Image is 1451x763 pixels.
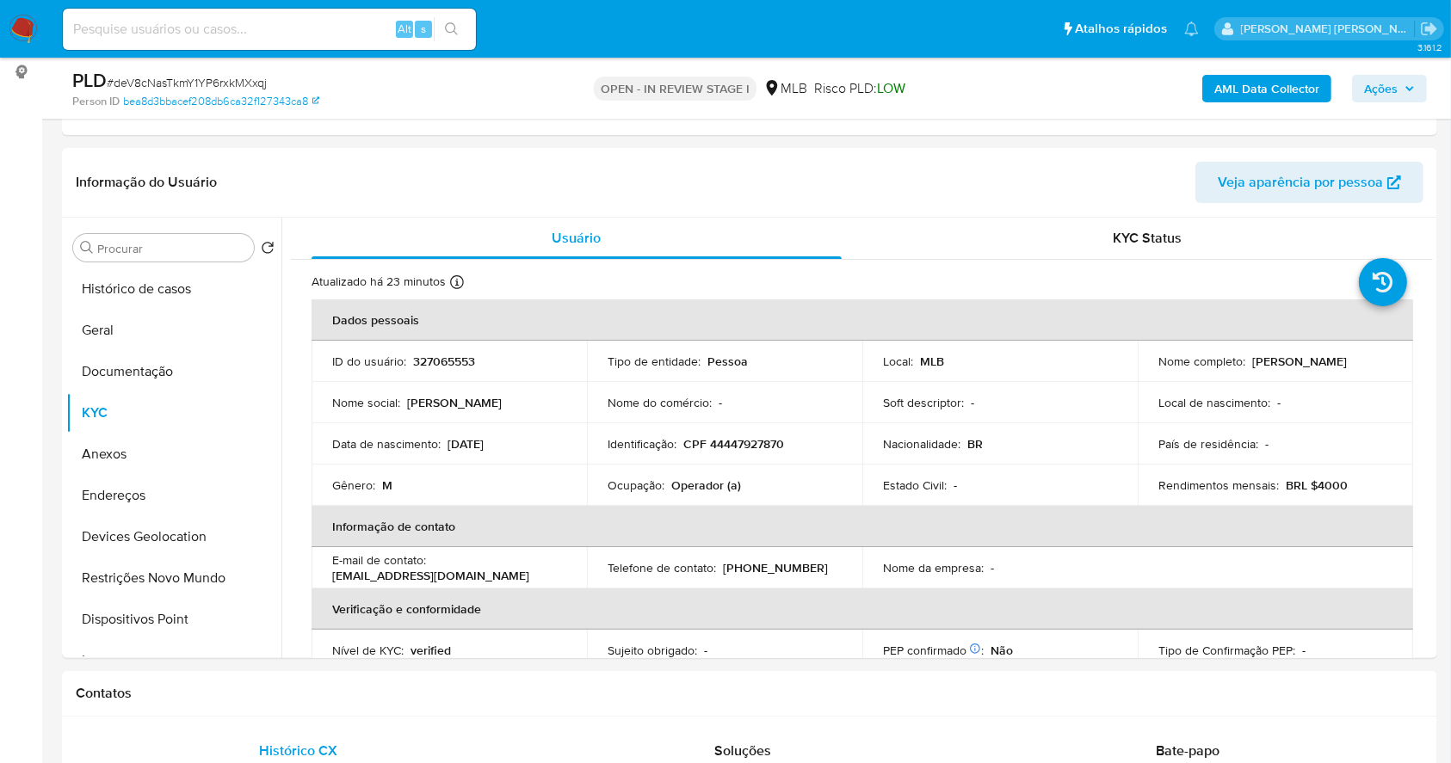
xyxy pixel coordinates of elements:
[261,241,275,260] button: Retornar ao pedido padrão
[883,395,964,410] p: Soft descriptor :
[1214,75,1319,102] b: AML Data Collector
[312,506,1413,547] th: Informação de contato
[398,21,411,37] span: Alt
[66,475,281,516] button: Endereços
[1075,20,1167,38] span: Atalhos rápidos
[883,354,913,369] p: Local :
[1202,75,1331,102] button: AML Data Collector
[332,436,441,452] p: Data de nascimento :
[332,643,404,658] p: Nível de KYC :
[714,741,771,760] span: Soluções
[883,477,947,493] p: Estado Civil :
[1195,162,1423,203] button: Veja aparência por pessoa
[608,354,701,369] p: Tipo de entidade :
[1352,75,1427,102] button: Ações
[608,436,676,452] p: Identificação :
[967,436,983,452] p: BR
[72,66,107,94] b: PLD
[434,17,469,41] button: search-icon
[421,21,426,37] span: s
[332,552,426,568] p: E-mail de contato :
[66,640,281,681] button: Items
[1277,395,1281,410] p: -
[1241,21,1415,37] p: carla.siqueira@mercadolivre.com
[1158,436,1258,452] p: País de residência :
[76,685,1423,702] h1: Contatos
[66,310,281,351] button: Geral
[1158,643,1295,658] p: Tipo de Confirmação PEP :
[877,78,905,98] span: LOW
[1156,741,1219,760] span: Bate-papo
[66,351,281,392] button: Documentação
[1158,395,1270,410] p: Local de nascimento :
[608,395,712,410] p: Nome do comércio :
[411,643,451,658] p: verified
[72,94,120,109] b: Person ID
[1184,22,1199,36] a: Notificações
[66,434,281,475] button: Anexos
[382,477,392,493] p: M
[63,18,476,40] input: Pesquise usuários ou casos...
[920,354,944,369] p: MLB
[608,560,716,575] p: Telefone de contato :
[80,241,94,255] button: Procurar
[123,94,319,109] a: bea8d3bbacef208db6ca32f127343ca8
[971,395,974,410] p: -
[552,228,601,248] span: Usuário
[66,557,281,599] button: Restrições Novo Mundo
[683,436,784,452] p: CPF 44447927870
[707,354,748,369] p: Pessoa
[883,643,984,658] p: PEP confirmado :
[814,79,905,98] span: Risco PLD:
[332,354,406,369] p: ID do usuário :
[719,395,722,410] p: -
[608,477,664,493] p: Ocupação :
[1158,354,1245,369] p: Nome completo :
[1265,436,1269,452] p: -
[66,516,281,557] button: Devices Geolocation
[332,395,400,410] p: Nome social :
[608,643,697,658] p: Sujeito obrigado :
[448,436,484,452] p: [DATE]
[1158,477,1279,493] p: Rendimentos mensais :
[259,741,337,760] span: Histórico CX
[704,643,707,658] p: -
[1302,643,1306,658] p: -
[407,395,502,410] p: [PERSON_NAME]
[1113,228,1182,248] span: KYC Status
[954,477,957,493] p: -
[312,299,1413,341] th: Dados pessoais
[332,477,375,493] p: Gênero :
[1286,477,1348,493] p: BRL $4000
[312,274,446,290] p: Atualizado há 23 minutos
[66,392,281,434] button: KYC
[991,643,1013,658] p: Não
[991,560,994,575] p: -
[312,588,1413,630] th: Verificação e conformidade
[107,74,267,91] span: # deV8cNasTkmY1YP6rxkMXxqj
[671,477,741,493] p: Operador (a)
[1364,75,1398,102] span: Ações
[97,241,247,256] input: Procurar
[413,354,475,369] p: 327065553
[723,560,828,575] p: [PHONE_NUMBER]
[883,436,960,452] p: Nacionalidade :
[1420,20,1438,38] a: Sair
[66,599,281,640] button: Dispositivos Point
[1252,354,1347,369] p: [PERSON_NAME]
[76,174,217,191] h1: Informação do Usuário
[763,79,807,98] div: MLB
[883,560,984,575] p: Nome da empresa :
[594,77,756,101] p: OPEN - IN REVIEW STAGE I
[1417,40,1442,54] span: 3.161.2
[332,568,529,583] p: [EMAIL_ADDRESS][DOMAIN_NAME]
[1218,162,1383,203] span: Veja aparência por pessoa
[66,268,281,310] button: Histórico de casos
